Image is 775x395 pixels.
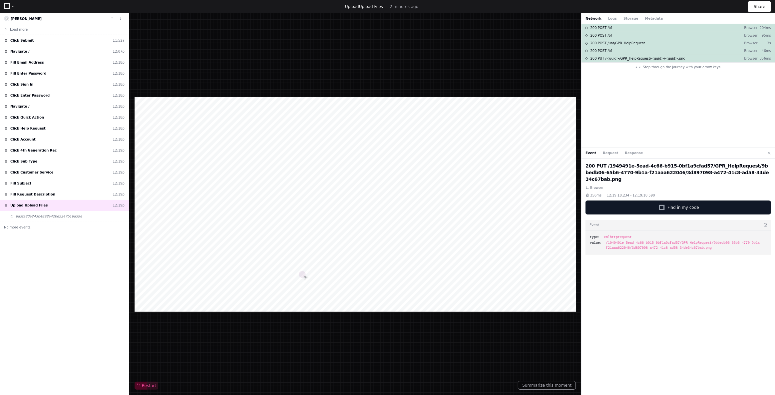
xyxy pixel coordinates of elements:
[113,71,125,76] div: 12:18p
[113,104,125,109] div: 12:18p
[739,56,758,61] p: Browser
[739,41,758,46] p: Browser
[345,4,359,9] span: Upload
[590,41,645,46] span: 200 POST /uat/GPR_HelpRequest
[10,192,55,197] span: Fill Request Description
[585,163,771,183] h2: 200 PUT /1949491e-5ead-4c66-b915-0bf1a9cfad57/GPR_HelpRequest/9bbedb06-65b6-4770-9b1a-f21aaa62204...
[113,137,125,142] div: 12:18p
[390,4,418,9] p: 2 minutes ago
[10,82,33,87] span: Click Sign In
[625,151,643,156] button: Response
[758,41,771,46] p: 3s
[113,115,125,120] div: 12:18p
[10,170,54,175] span: Click Customer Service
[667,205,699,210] span: Find in my code
[113,49,125,54] div: 12:07p
[590,193,601,198] span: 356ms
[113,82,125,87] div: 12:18p
[4,225,32,230] span: No more events.
[590,48,612,53] span: 200 POST /bf
[10,93,50,98] span: Click Enter Password
[645,16,663,21] button: Metadata
[113,170,125,175] div: 12:19p
[5,17,9,21] img: 10.svg
[590,185,604,190] span: Browser
[137,383,156,388] span: Restart
[758,25,771,30] p: 204ms
[10,203,48,208] span: Upload Upload Files
[589,222,599,227] h3: Event
[16,214,82,219] span: 6a5f980a243b4898a42be5247b16a59e
[113,148,125,153] div: 12:19p
[135,382,158,390] button: Restart
[590,25,612,30] span: 200 POST /bf
[113,203,125,208] div: 12:19p
[623,16,638,21] button: Storage
[10,38,34,43] span: Click Submit
[758,48,771,53] p: 46ms
[359,4,383,9] span: Upload Files
[606,240,767,250] span: /1949491e-5ead-4c66-b915-0bf1a9cfad57/GPR_HelpRequest/9bbedb06-65b6-4770-9b1a-f21aaa622046/3d8970...
[590,33,612,38] span: 200 POST /bf
[10,159,37,164] span: Click Sub Type
[739,33,758,38] p: Browser
[10,49,30,54] span: Navigate /
[518,381,576,390] button: Summarize this moment
[113,93,125,98] div: 12:18p
[607,193,655,198] span: 12:19:18.234 - 12:19:18.590
[10,115,44,120] span: Click Quick Action
[748,1,771,12] button: Share
[590,56,685,61] span: 200 PUT /<uuid>/GPR_HelpRequest/<uuid>/<uuid>.png
[643,65,722,70] span: Step through the journey with your arrow keys.
[758,33,771,38] p: 95ms
[10,71,46,76] span: Fill Enter Password
[10,104,30,109] span: Navigate /
[603,151,618,156] button: Request
[758,56,771,61] p: 356ms
[113,181,125,186] div: 12:19p
[10,181,31,186] span: Fill Subject
[604,235,632,240] span: xmlhttprequest
[739,25,758,30] p: Browser
[113,60,125,65] div: 12:18p
[608,16,617,21] button: Logs
[113,38,125,43] div: 11:52a
[113,126,125,131] div: 12:18p
[11,17,42,21] a: [PERSON_NAME]
[113,192,125,197] div: 12:19p
[10,137,36,142] span: Click Account
[113,159,125,164] div: 12:19p
[590,240,602,245] span: value:
[10,27,28,32] span: Load more
[585,200,771,214] button: Find in my code
[590,235,600,240] span: type:
[10,60,44,65] span: Fill Email Address
[585,151,596,156] button: Event
[10,126,46,131] span: Click Help Request
[585,16,601,21] button: Network
[739,48,758,53] p: Browser
[10,148,57,153] span: Click 4th Generation Rec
